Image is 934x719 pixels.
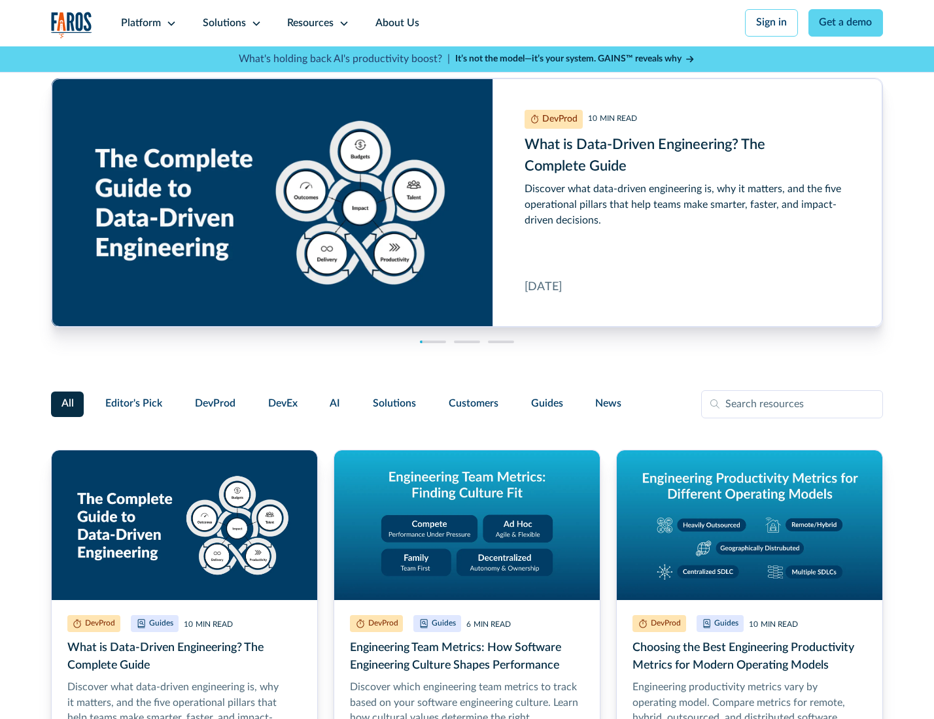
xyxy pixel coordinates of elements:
[61,396,74,412] span: All
[330,396,340,412] span: AI
[701,390,883,419] input: Search resources
[449,396,498,412] span: Customers
[373,396,416,412] span: Solutions
[808,9,884,37] a: Get a demo
[195,396,235,412] span: DevProd
[105,396,162,412] span: Editor's Pick
[334,450,600,600] img: Graphic titled 'Engineering Team Metrics: Finding Culture Fit' with four cultural models: Compete...
[531,396,563,412] span: Guides
[52,78,883,327] a: What is Data-Driven Engineering? The Complete Guide
[52,450,317,600] img: Graphic titled 'The Complete Guide to Data-Driven Engineering' showing five pillars around a cent...
[268,396,298,412] span: DevEx
[455,54,682,63] strong: It’s not the model—it’s your system. GAINS™ reveals why
[455,52,696,66] a: It’s not the model—it’s your system. GAINS™ reveals why
[617,450,882,600] img: Graphic titled 'Engineering productivity metrics for different operating models' showing five mod...
[287,16,334,31] div: Resources
[52,78,883,327] div: cms-link
[121,16,161,31] div: Platform
[51,12,93,39] img: Logo of the analytics and reporting company Faros.
[595,396,621,412] span: News
[51,390,884,419] form: Filter Form
[239,52,450,67] p: What's holding back AI's productivity boost? |
[51,12,93,39] a: home
[203,16,246,31] div: Solutions
[745,9,798,37] a: Sign in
